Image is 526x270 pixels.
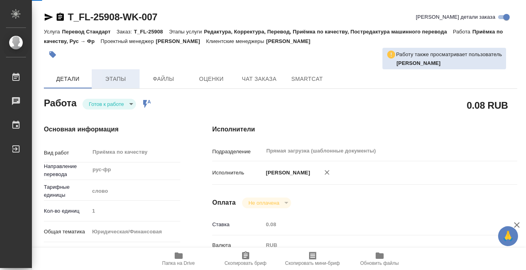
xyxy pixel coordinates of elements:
button: Скопировать мини-бриф [279,248,346,270]
p: Работа [453,29,473,35]
div: Личные документы [89,246,180,259]
div: слово [89,184,180,198]
p: [PERSON_NAME] [263,169,310,177]
div: Юридическая/Финансовая [89,225,180,239]
p: Общая тематика [44,228,89,236]
span: Обновить файлы [360,260,399,266]
button: Скопировать ссылку [55,12,65,22]
button: Папка на Drive [145,248,212,270]
span: [PERSON_NAME] детали заказа [416,13,495,21]
a: T_FL-25908-WK-007 [68,12,158,22]
span: SmartCat [288,74,326,84]
p: Направление перевода [44,162,89,178]
button: 🙏 [498,226,518,246]
p: Подразделение [212,148,263,156]
p: Этапы услуги [169,29,204,35]
span: Оценки [192,74,230,84]
h2: Работа [44,95,77,110]
p: Редактура, Корректура, Перевод, Приёмка по качеству, Постредактура машинного перевода [204,29,453,35]
p: Валюта [212,241,263,249]
button: Добавить тэг [44,46,61,63]
span: Скопировать бриф [225,260,266,266]
button: Удалить исполнителя [318,164,336,181]
p: Клиентские менеджеры [206,38,266,44]
span: Папка на Drive [162,260,195,266]
span: 🙏 [501,228,515,245]
button: Скопировать ссылку для ЯМессенджера [44,12,53,22]
input: Пустое поле [89,205,180,217]
h4: Исполнители [212,125,517,134]
h4: Основная информация [44,125,180,134]
button: Не оплачена [246,200,282,206]
p: Кол-во единиц [44,207,89,215]
p: Перевод Стандарт [62,29,116,35]
input: Пустое поле [263,219,492,230]
b: [PERSON_NAME] [396,60,441,66]
span: Скопировать мини-бриф [285,260,340,266]
p: Баданян Артак [396,59,502,67]
span: Чат заказа [240,74,278,84]
p: Заказ: [116,29,134,35]
div: Готов к работе [83,99,136,110]
button: Готов к работе [87,101,126,108]
p: Проектный менеджер [100,38,156,44]
p: T_FL-25908 [134,29,169,35]
h2: 0.08 RUB [467,98,508,112]
h4: Оплата [212,198,236,207]
p: Тарифные единицы [44,183,89,199]
span: Детали [49,74,87,84]
p: Исполнитель [212,169,263,177]
p: Ставка [212,221,263,229]
button: Скопировать бриф [212,248,279,270]
p: Услуга [44,29,62,35]
span: Файлы [144,74,183,84]
button: Обновить файлы [346,248,413,270]
div: Готов к работе [242,198,291,208]
p: [PERSON_NAME] [266,38,316,44]
span: Этапы [97,74,135,84]
p: Работу также просматривает пользователь [396,51,502,59]
div: RUB [263,239,492,252]
p: [PERSON_NAME] [156,38,206,44]
p: Вид работ [44,149,89,157]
